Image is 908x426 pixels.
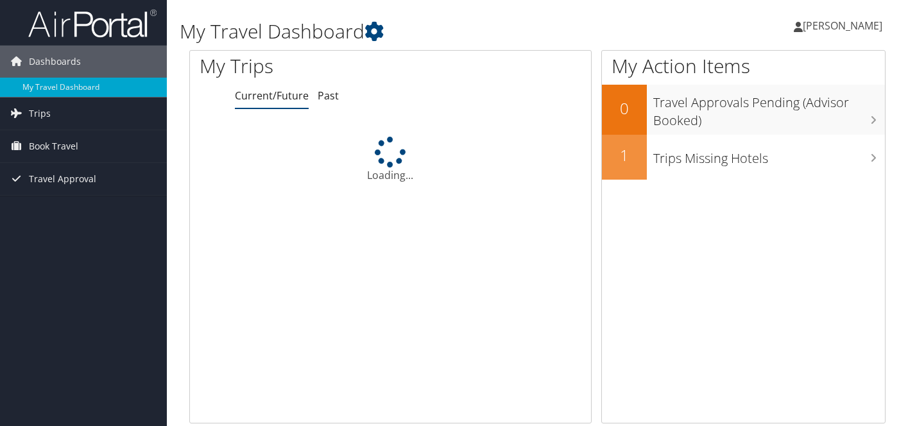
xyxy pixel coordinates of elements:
[29,130,78,162] span: Book Travel
[602,85,885,134] a: 0Travel Approvals Pending (Advisor Booked)
[602,98,647,119] h2: 0
[190,137,591,183] div: Loading...
[29,98,51,130] span: Trips
[653,143,885,167] h3: Trips Missing Hotels
[200,53,414,80] h1: My Trips
[29,46,81,78] span: Dashboards
[180,18,656,45] h1: My Travel Dashboard
[602,53,885,80] h1: My Action Items
[653,87,885,130] h3: Travel Approvals Pending (Advisor Booked)
[29,163,96,195] span: Travel Approval
[602,144,647,166] h2: 1
[794,6,895,45] a: [PERSON_NAME]
[803,19,882,33] span: [PERSON_NAME]
[235,89,309,103] a: Current/Future
[602,135,885,180] a: 1Trips Missing Hotels
[318,89,339,103] a: Past
[28,8,157,38] img: airportal-logo.png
